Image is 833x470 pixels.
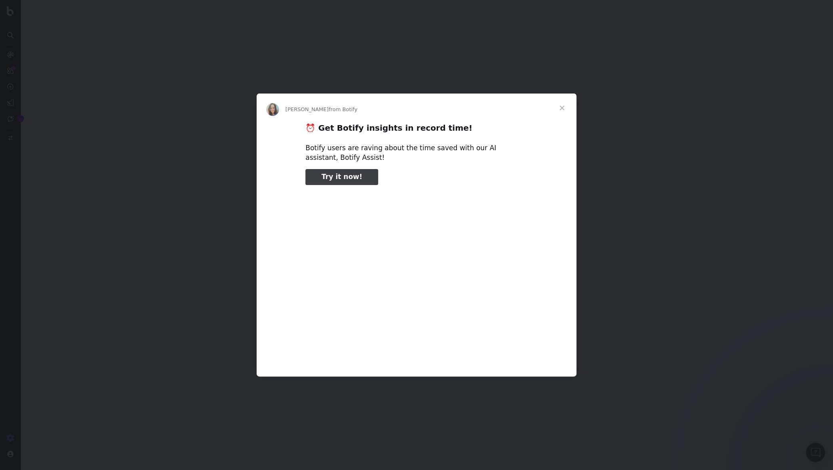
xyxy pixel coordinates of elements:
img: Profile image for Colleen [266,103,279,116]
a: Try it now! [305,169,378,185]
span: Try it now! [321,173,362,181]
video: Play video [250,192,583,358]
h2: ⏰ Get Botify insights in record time! [305,123,528,137]
span: Close [548,94,576,122]
span: from Botify [329,106,357,112]
span: [PERSON_NAME] [285,106,329,112]
div: Botify users are raving about the time saved with our AI assistant, Botify Assist! [305,143,528,163]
